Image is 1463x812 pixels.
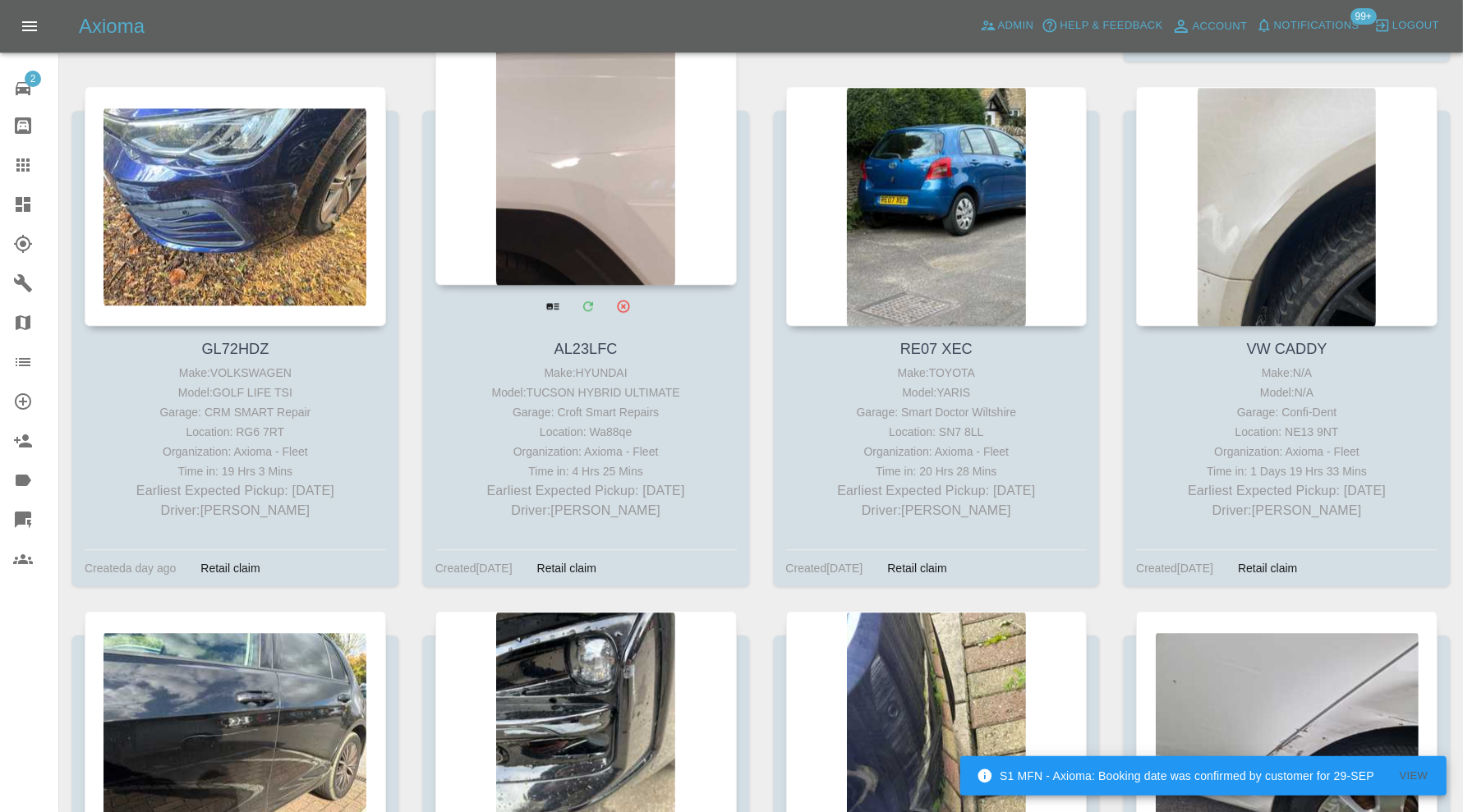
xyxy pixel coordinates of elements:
div: Garage: Croft Smart Repairs [439,402,733,422]
div: Model: TUCSON HYBRID ULTIMATE [439,383,733,402]
a: View [536,289,569,323]
div: Make: N/A [1140,363,1433,383]
div: Created [DATE] [1136,558,1213,578]
span: Help & Feedback [1060,16,1162,35]
div: Retail claim [188,558,272,578]
div: Model: N/A [1140,383,1433,402]
button: Open drawer [10,7,49,46]
p: Driver: [PERSON_NAME] [790,501,1083,521]
span: 2 [25,71,41,87]
div: Garage: Smart Doctor Wiltshire [790,402,1083,422]
div: Retail claim [525,558,609,578]
p: Earliest Expected Pickup: [DATE] [439,481,733,501]
div: Model: GOLF LIFE TSI [89,383,382,402]
div: S1 MFN - Axioma: Booking date was confirmed by customer for 29-SEP [977,761,1374,791]
span: Notifications [1274,16,1359,35]
h5: Axioma [79,13,145,39]
button: Logout [1370,13,1443,39]
div: Make: HYUNDAI [439,363,733,383]
div: Location: RG6 7RT [89,422,382,442]
div: Organization: Axioma - Fleet [790,442,1083,461]
button: Notifications [1252,13,1364,39]
div: Garage: CRM SMART Repair [89,402,382,422]
a: VW CADDY [1247,341,1327,357]
div: Time in: 1 Days 19 Hrs 33 Mins [1140,461,1433,481]
div: Time in: 20 Hrs 28 Mins [790,461,1083,481]
div: Retail claim [1226,558,1309,578]
span: Account [1193,17,1248,36]
p: Driver: [PERSON_NAME] [1140,501,1433,521]
div: Make: VOLKSWAGEN [89,363,382,383]
button: Help & Feedback [1037,13,1166,39]
a: RE07 XEC [900,341,973,357]
div: Created [DATE] [786,558,863,578]
div: Location: Wa88qe [439,422,733,442]
p: Driver: [PERSON_NAME] [89,501,382,521]
div: Retail claim [875,558,959,578]
div: Organization: Axioma - Fleet [1140,442,1433,461]
span: Logout [1392,16,1439,35]
a: Modify [571,289,605,323]
div: Location: NE13 9NT [1140,422,1433,442]
button: View [1387,764,1440,789]
p: Earliest Expected Pickup: [DATE] [1140,481,1433,501]
div: Make: TOYOTA [790,363,1083,383]
button: Archive [606,289,640,323]
span: 99+ [1350,8,1377,25]
div: Organization: Axioma - Fleet [439,442,733,461]
div: Garage: Confi-Dent [1140,402,1433,422]
div: Model: YARIS [790,383,1083,402]
div: Created [DATE] [435,558,513,578]
a: Account [1167,13,1252,39]
a: Admin [976,13,1038,39]
a: AL23LFC [554,341,618,357]
div: Location: SN7 8LL [790,422,1083,442]
div: Time in: 19 Hrs 3 Mins [89,461,382,481]
div: Organization: Axioma - Fleet [89,442,382,461]
p: Earliest Expected Pickup: [DATE] [790,481,1083,501]
p: Earliest Expected Pickup: [DATE] [89,481,382,501]
div: Time in: 4 Hrs 25 Mins [439,461,733,481]
p: Driver: [PERSON_NAME] [439,501,733,521]
div: Created a day ago [85,558,176,578]
span: Admin [998,16,1034,35]
a: GL72HDZ [201,341,269,357]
